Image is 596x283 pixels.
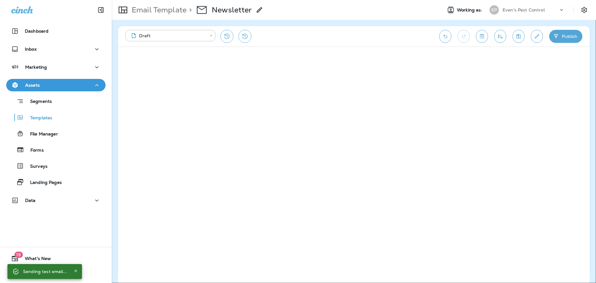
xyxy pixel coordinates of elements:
button: Save [512,30,525,43]
p: Data [25,198,36,203]
p: Email Template [129,5,187,15]
button: View Changelog [238,30,251,43]
p: Segments [24,99,52,105]
span: What's New [19,256,51,263]
button: Send test email [494,30,506,43]
p: File Manager [24,131,58,137]
button: Edit details [531,30,543,43]
button: Settings [579,4,590,16]
p: Dashboard [25,29,48,34]
p: Templates [24,115,52,121]
span: Working as: [457,7,483,13]
p: Landing Pages [24,180,62,186]
p: Newsletter [212,5,252,15]
p: Marketing [25,65,47,70]
p: Forms [24,148,44,153]
p: > [187,5,192,15]
p: Even's Pest Control [503,7,545,12]
div: Sending test email... [23,266,67,277]
button: Close [72,267,79,275]
button: Collapse Sidebar [92,4,110,16]
button: Restore from previous version [220,30,233,43]
p: Surveys [24,164,47,170]
button: Toggle preview [476,30,488,43]
button: Undo [439,30,451,43]
div: Draft [130,33,205,39]
p: Assets [25,83,40,88]
p: Inbox [25,47,37,52]
span: 19 [14,252,23,258]
button: Publish [549,30,582,43]
div: EP [490,5,499,15]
